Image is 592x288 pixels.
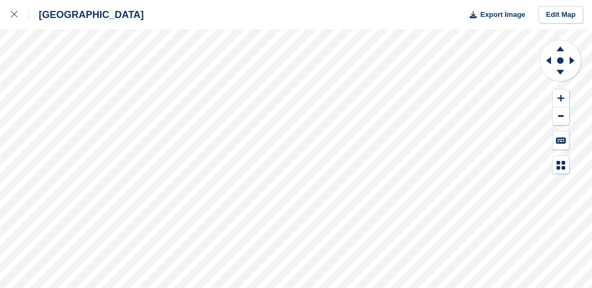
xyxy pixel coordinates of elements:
button: Keyboard Shortcuts [553,131,569,149]
div: [GEOGRAPHIC_DATA] [29,8,144,21]
button: Zoom Out [553,107,569,125]
button: Zoom In [553,89,569,107]
span: Export Image [480,9,525,20]
button: Map Legend [553,156,569,174]
button: Export Image [463,6,525,24]
a: Edit Map [538,6,583,24]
